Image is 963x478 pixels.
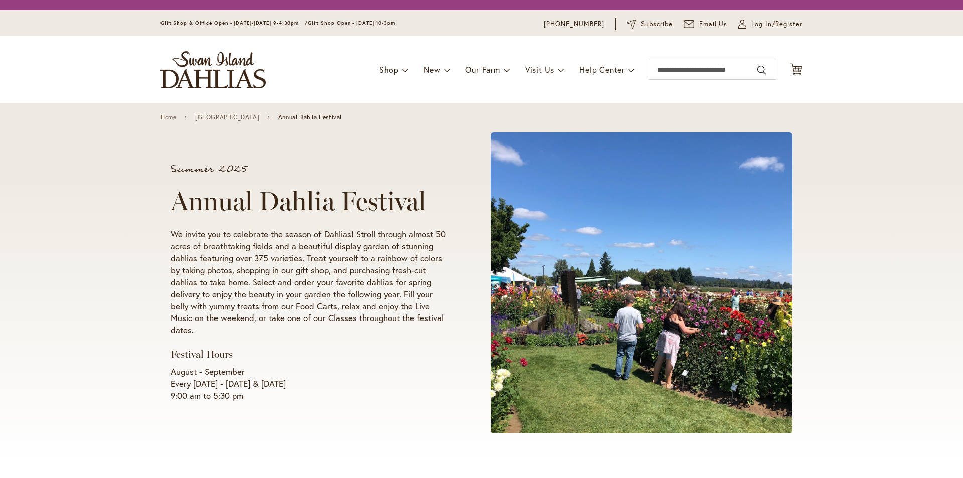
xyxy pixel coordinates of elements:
span: Our Farm [465,64,500,75]
a: Home [160,114,176,121]
span: Annual Dahlia Festival [278,114,342,121]
p: We invite you to celebrate the season of Dahlias! Stroll through almost 50 acres of breathtaking ... [171,228,452,337]
span: Visit Us [525,64,554,75]
h3: Festival Hours [171,348,452,361]
h1: Annual Dahlia Festival [171,186,452,216]
span: Help Center [579,64,625,75]
span: Gift Shop Open - [DATE] 10-3pm [308,20,395,26]
a: Email Us [684,19,728,29]
span: Log In/Register [751,19,802,29]
span: New [424,64,440,75]
span: Shop [379,64,399,75]
span: Gift Shop & Office Open - [DATE]-[DATE] 9-4:30pm / [160,20,308,26]
a: [GEOGRAPHIC_DATA] [195,114,259,121]
p: August - September Every [DATE] - [DATE] & [DATE] 9:00 am to 5:30 pm [171,366,452,402]
a: [PHONE_NUMBER] [544,19,604,29]
button: Search [757,62,766,78]
a: Log In/Register [738,19,802,29]
a: Subscribe [627,19,673,29]
span: Email Us [699,19,728,29]
p: Summer 2025 [171,164,452,174]
span: Subscribe [641,19,673,29]
a: store logo [160,51,266,88]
